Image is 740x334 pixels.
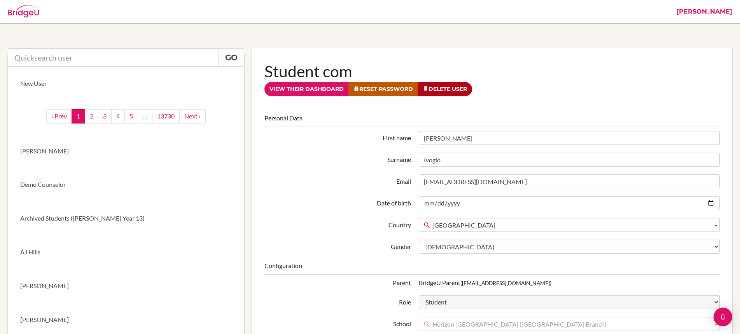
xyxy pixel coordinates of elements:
[179,109,206,124] a: next
[8,134,244,168] a: [PERSON_NAME]
[714,308,732,326] div: Open Intercom Messenger
[8,168,244,202] a: Demo Counselor
[264,261,720,275] legend: Configuration
[261,240,415,251] label: Gender
[264,61,720,82] h1: Student com
[85,109,98,124] a: 2
[111,109,125,124] a: 4
[8,5,39,17] img: Bridge-U
[8,48,219,67] input: Quicksearch user
[261,295,415,307] label: Role
[264,114,720,127] legend: Personal Data
[72,109,85,124] a: 1
[261,131,415,143] label: First name
[415,278,724,287] div: BridgeU Parent
[152,109,180,124] a: 13730
[261,196,415,208] label: Date of birth
[432,218,709,232] span: [GEOGRAPHIC_DATA]
[261,278,415,287] div: Parent
[8,235,244,269] a: AJ Hills
[124,109,138,124] a: 5
[138,109,152,124] a: …
[8,67,244,101] a: New User
[46,109,72,124] a: ‹ Prev
[418,82,472,96] a: Delete User
[8,269,244,303] a: [PERSON_NAME]
[261,317,415,329] label: School
[261,218,415,230] label: Country
[98,109,112,124] a: 3
[264,82,349,96] a: View their dashboard
[460,280,551,286] small: ([EMAIL_ADDRESS][DOMAIN_NAME])
[261,174,415,186] label: Email
[348,82,418,96] a: Reset Password
[261,153,415,164] label: Surname
[219,48,244,67] a: Go
[8,202,244,235] a: Archived Students ([PERSON_NAME] Year 13)
[432,317,709,331] span: Horizon [GEOGRAPHIC_DATA] ([GEOGRAPHIC_DATA] Branch)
